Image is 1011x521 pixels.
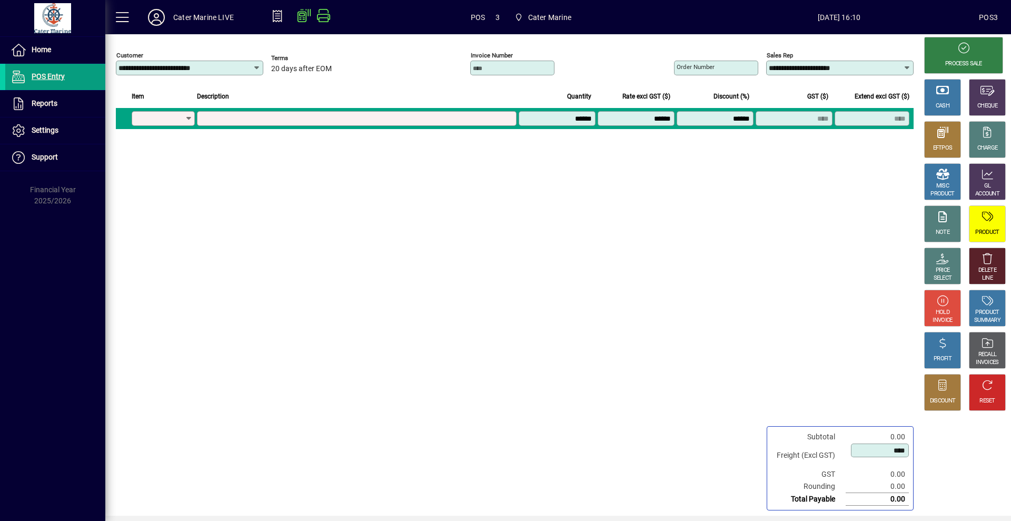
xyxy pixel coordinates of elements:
div: LINE [982,274,993,282]
div: Cater Marine LIVE [173,9,234,26]
span: Home [32,45,51,54]
div: SELECT [934,274,952,282]
span: Discount (%) [713,91,749,102]
span: Item [132,91,144,102]
td: 0.00 [846,431,909,443]
div: DELETE [978,267,996,274]
div: PRODUCT [930,190,954,198]
div: GL [984,182,991,190]
td: Rounding [771,480,846,493]
span: Description [197,91,229,102]
td: 0.00 [846,468,909,480]
span: GST ($) [807,91,828,102]
td: Subtotal [771,431,846,443]
td: Total Payable [771,493,846,506]
span: POS [471,9,485,26]
span: [DATE] 16:10 [699,9,979,26]
div: PRICE [936,267,950,274]
div: EFTPOS [933,144,953,152]
div: HOLD [936,309,949,317]
span: 20 days after EOM [271,65,332,73]
div: INVOICES [976,359,998,367]
a: Reports [5,91,105,117]
div: PRODUCT [975,229,999,237]
div: CASH [936,102,949,110]
mat-label: Order number [677,63,715,71]
div: PRODUCT [975,309,999,317]
div: DISCOUNT [930,397,955,405]
div: PROCESS SALE [945,60,982,68]
button: Profile [140,8,173,27]
a: Support [5,144,105,171]
div: CHARGE [977,144,998,152]
div: SUMMARY [974,317,1000,325]
span: Rate excl GST ($) [622,91,670,102]
span: POS Entry [32,72,65,81]
div: INVOICE [933,317,952,325]
span: Settings [32,126,58,134]
td: Freight (Excl GST) [771,443,846,468]
td: 0.00 [846,480,909,493]
mat-label: Invoice number [471,52,513,59]
mat-label: Customer [116,52,143,59]
span: Terms [271,55,334,62]
span: Quantity [567,91,591,102]
div: PROFIT [934,355,951,363]
a: Settings [5,117,105,144]
div: POS3 [979,9,998,26]
div: RECALL [978,351,997,359]
span: Extend excl GST ($) [855,91,909,102]
span: 3 [495,9,500,26]
span: Cater Marine [528,9,571,26]
div: MISC [936,182,949,190]
div: RESET [979,397,995,405]
span: Support [32,153,58,161]
span: Cater Marine [510,8,576,27]
td: 0.00 [846,493,909,506]
span: Reports [32,99,57,107]
div: CHEQUE [977,102,997,110]
td: GST [771,468,846,480]
div: ACCOUNT [975,190,999,198]
a: Home [5,37,105,63]
div: NOTE [936,229,949,237]
mat-label: Sales rep [767,52,793,59]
